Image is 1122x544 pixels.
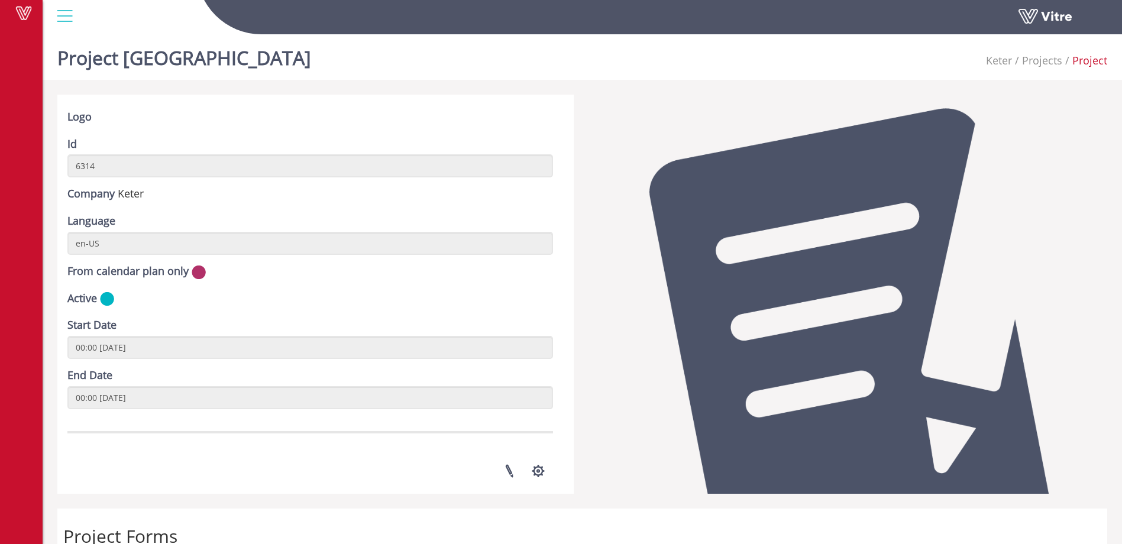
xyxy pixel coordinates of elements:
[1062,53,1107,69] li: Project
[67,137,77,152] label: Id
[192,265,206,280] img: no
[67,368,112,383] label: End Date
[100,292,114,306] img: yes
[1022,53,1062,67] a: Projects
[67,264,189,279] label: From calendar plan only
[67,318,117,333] label: Start Date
[118,186,144,200] span: 218
[67,213,115,229] label: Language
[986,53,1012,67] span: 218
[67,186,115,202] label: Company
[57,30,311,80] h1: Project [GEOGRAPHIC_DATA]
[67,291,97,306] label: Active
[67,109,92,125] label: Logo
